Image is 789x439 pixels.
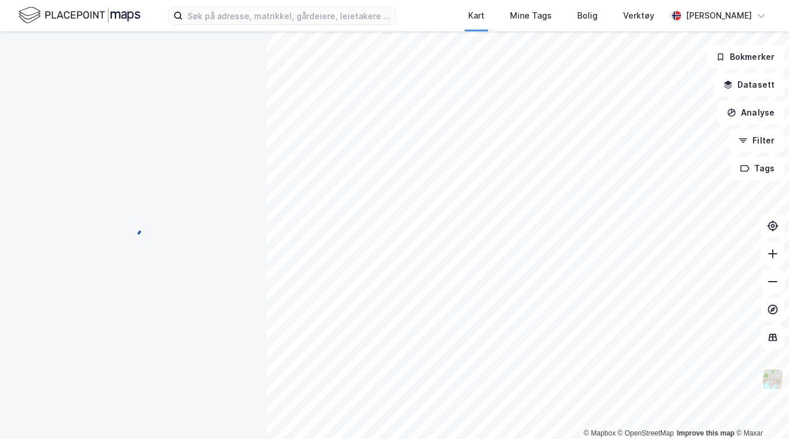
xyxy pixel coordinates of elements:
[686,9,752,23] div: [PERSON_NAME]
[124,219,143,238] img: spinner.a6d8c91a73a9ac5275cf975e30b51cfb.svg
[510,9,552,23] div: Mine Tags
[618,429,674,437] a: OpenStreetMap
[717,101,784,124] button: Analyse
[577,9,598,23] div: Bolig
[623,9,654,23] div: Verktøy
[714,73,784,96] button: Datasett
[730,157,784,180] button: Tags
[19,5,140,26] img: logo.f888ab2527a4732fd821a326f86c7f29.svg
[729,129,784,152] button: Filter
[183,7,395,24] input: Søk på adresse, matrikkel, gårdeiere, leietakere eller personer
[677,429,734,437] a: Improve this map
[762,368,784,390] img: Z
[706,45,784,69] button: Bokmerker
[584,429,616,437] a: Mapbox
[468,9,484,23] div: Kart
[731,383,789,439] iframe: Chat Widget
